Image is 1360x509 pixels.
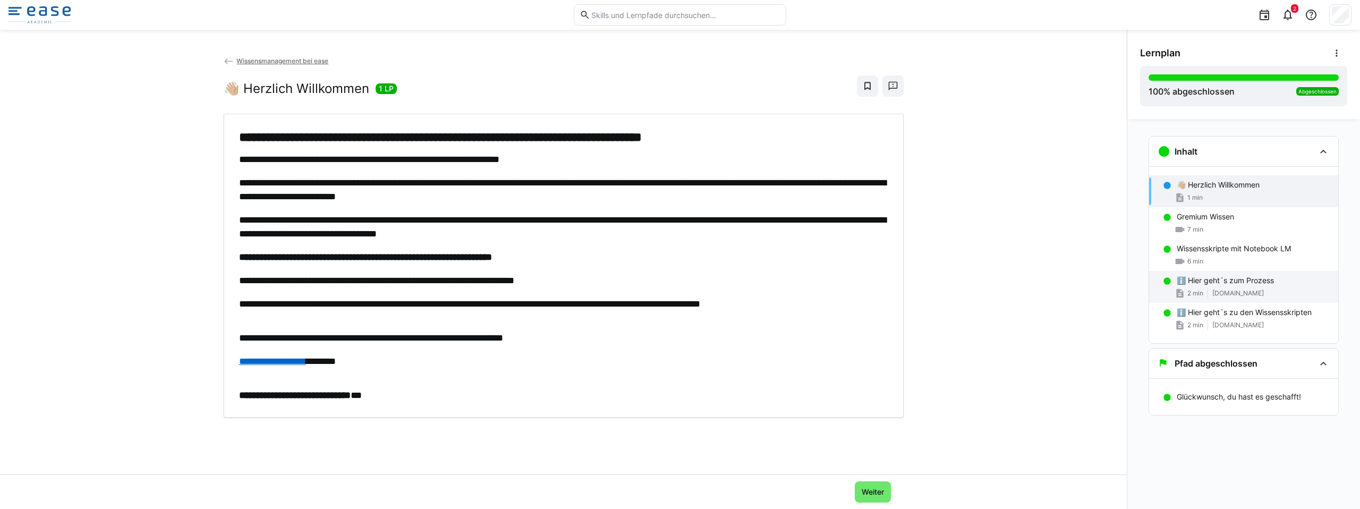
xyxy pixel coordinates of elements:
span: 1 min [1187,193,1203,202]
a: Wissensmanagement bei ease [224,57,329,65]
span: 100 [1149,86,1163,97]
p: ℹ️ Hier geht´s zum Prozess [1177,275,1274,286]
button: Weiter [855,481,891,503]
input: Skills und Lernpfade durchsuchen… [590,10,780,20]
span: Abgeschlossen [1298,88,1337,95]
span: 1 LP [379,83,394,94]
span: [DOMAIN_NAME] [1212,289,1264,298]
p: Wissensskripte mit Notebook LM [1177,243,1291,254]
span: Weiter [860,487,886,497]
p: 👋🏼 Herzlich Willkommen [1177,180,1260,190]
span: 2 [1293,5,1296,12]
h3: Pfad abgeschlossen [1175,358,1257,369]
p: Glückwunsch, du hast es geschafft! [1177,392,1301,402]
span: Wissensmanagement bei ease [236,57,328,65]
p: ℹ️ Hier geht´s zu den Wissensskripten [1177,307,1312,318]
span: 2 min [1187,289,1203,298]
span: 6 min [1187,257,1203,266]
span: [DOMAIN_NAME] [1212,321,1264,329]
span: 7 min [1187,225,1203,234]
span: 2 min [1187,321,1203,329]
h2: 👋🏼 Herzlich Willkommen [224,81,369,97]
p: Gremium Wissen [1177,211,1234,222]
span: Lernplan [1140,47,1180,59]
div: % abgeschlossen [1149,85,1235,98]
h3: Inhalt [1175,146,1197,157]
